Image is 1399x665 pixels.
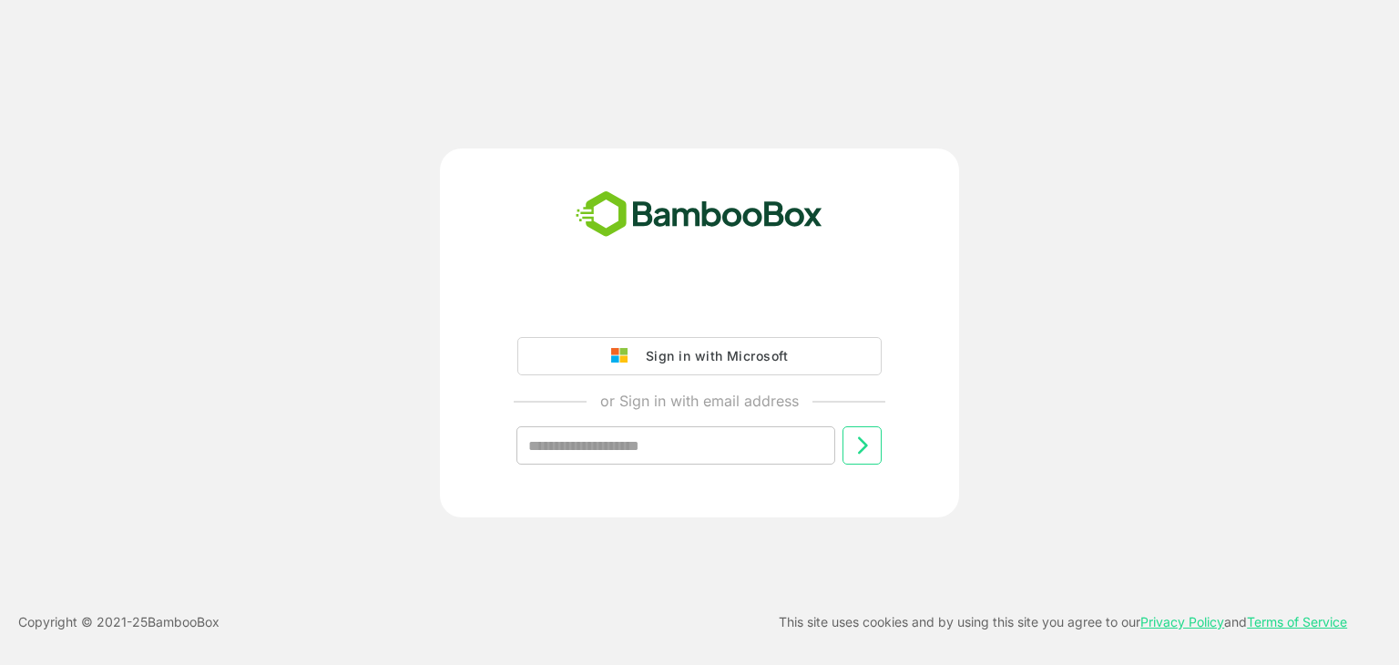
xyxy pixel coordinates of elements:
[779,611,1347,633] p: This site uses cookies and by using this site you agree to our and
[1140,614,1224,629] a: Privacy Policy
[1247,614,1347,629] a: Terms of Service
[18,611,220,633] p: Copyright © 2021- 25 BambooBox
[600,390,799,412] p: or Sign in with email address
[566,185,832,245] img: bamboobox
[517,337,882,375] button: Sign in with Microsoft
[508,286,891,326] iframe: Sign in with Google Button
[637,344,788,368] div: Sign in with Microsoft
[611,348,637,364] img: google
